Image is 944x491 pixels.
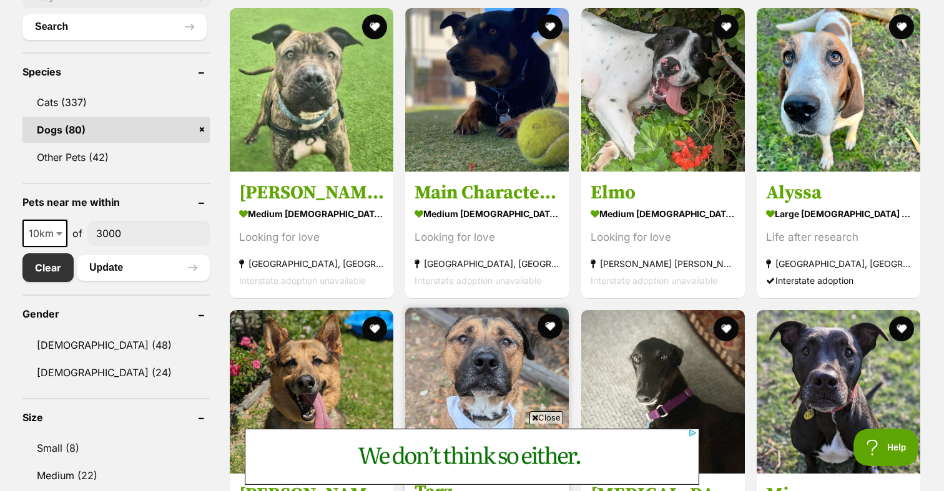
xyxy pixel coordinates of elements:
header: Gender [22,308,210,319]
a: [DEMOGRAPHIC_DATA] (48) [22,332,210,358]
span: Interstate adoption unavailable [239,275,366,286]
button: favourite [362,14,387,39]
a: Dogs (80) [22,117,210,143]
header: Species [22,66,210,77]
strong: [GEOGRAPHIC_DATA], [GEOGRAPHIC_DATA] [415,255,559,272]
a: Elmo medium [DEMOGRAPHIC_DATA] Dog Looking for love [PERSON_NAME] [PERSON_NAME], [GEOGRAPHIC_DATA... [581,172,745,298]
header: Size [22,412,210,423]
strong: large [DEMOGRAPHIC_DATA] Dog [766,205,911,223]
a: Other Pets (42) [22,144,210,170]
a: Main Character Energy [PERSON_NAME] medium [DEMOGRAPHIC_DATA] Dog Looking for love [GEOGRAPHIC_DA... [405,172,569,298]
img: Alyssa - Foxhound Dog [757,8,920,172]
a: Alyssa large [DEMOGRAPHIC_DATA] Dog Life after research [GEOGRAPHIC_DATA], [GEOGRAPHIC_DATA] Inte... [757,172,920,298]
img: Tarz - German Shepherd Dog x Mastiff Dog [405,308,569,471]
button: favourite [714,316,739,341]
header: Pets near me within [22,197,210,208]
a: Small (8) [22,435,210,461]
div: Looking for love [239,229,384,246]
span: Interstate adoption unavailable [591,275,717,286]
strong: [GEOGRAPHIC_DATA], [GEOGRAPHIC_DATA] [239,255,384,272]
span: of [72,226,82,241]
img: Missy - Mastiff Dog [757,310,920,474]
h3: Elmo [591,181,735,205]
iframe: Help Scout Beacon - Open [853,429,919,466]
strong: [GEOGRAPHIC_DATA], [GEOGRAPHIC_DATA] [766,255,911,272]
h3: [PERSON_NAME] [239,181,384,205]
img: Skyla - Greyhound Dog [581,310,745,474]
img: Archer - German Shepherd Dog x Siberian Husky Dog [230,310,393,474]
h3: Main Character Energy [PERSON_NAME] [415,181,559,205]
span: 10km [22,220,67,247]
img: Elmo - English Pointer Dog [581,8,745,172]
iframe: Advertisement [245,429,699,485]
img: Robbie - American Staffy x Sharpei Dog [230,8,393,172]
h3: Alyssa [766,181,911,205]
button: favourite [889,316,914,341]
button: favourite [889,14,914,39]
div: Looking for love [415,229,559,246]
img: Main Character Energy Marlon - Kelpie Dog [405,8,569,172]
div: Looking for love [591,229,735,246]
span: Close [529,411,563,424]
a: Medium (22) [22,462,210,489]
input: postcode [87,221,210,245]
strong: medium [DEMOGRAPHIC_DATA] Dog [591,205,735,223]
button: favourite [538,314,563,339]
strong: medium [DEMOGRAPHIC_DATA] Dog [239,205,384,223]
button: favourite [714,14,739,39]
div: Life after research [766,229,911,246]
button: Update [77,255,210,280]
button: favourite [538,14,563,39]
strong: [PERSON_NAME] [PERSON_NAME], [GEOGRAPHIC_DATA] [591,255,735,272]
a: Clear [22,253,74,282]
a: Cats (337) [22,89,210,115]
strong: medium [DEMOGRAPHIC_DATA] Dog [415,205,559,223]
a: [PERSON_NAME] medium [DEMOGRAPHIC_DATA] Dog Looking for love [GEOGRAPHIC_DATA], [GEOGRAPHIC_DATA]... [230,172,393,298]
button: favourite [362,316,387,341]
a: [DEMOGRAPHIC_DATA] (24) [22,359,210,386]
span: Interstate adoption unavailable [415,275,541,286]
div: Interstate adoption [766,272,911,289]
span: 10km [24,225,66,242]
button: Search [22,14,207,39]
